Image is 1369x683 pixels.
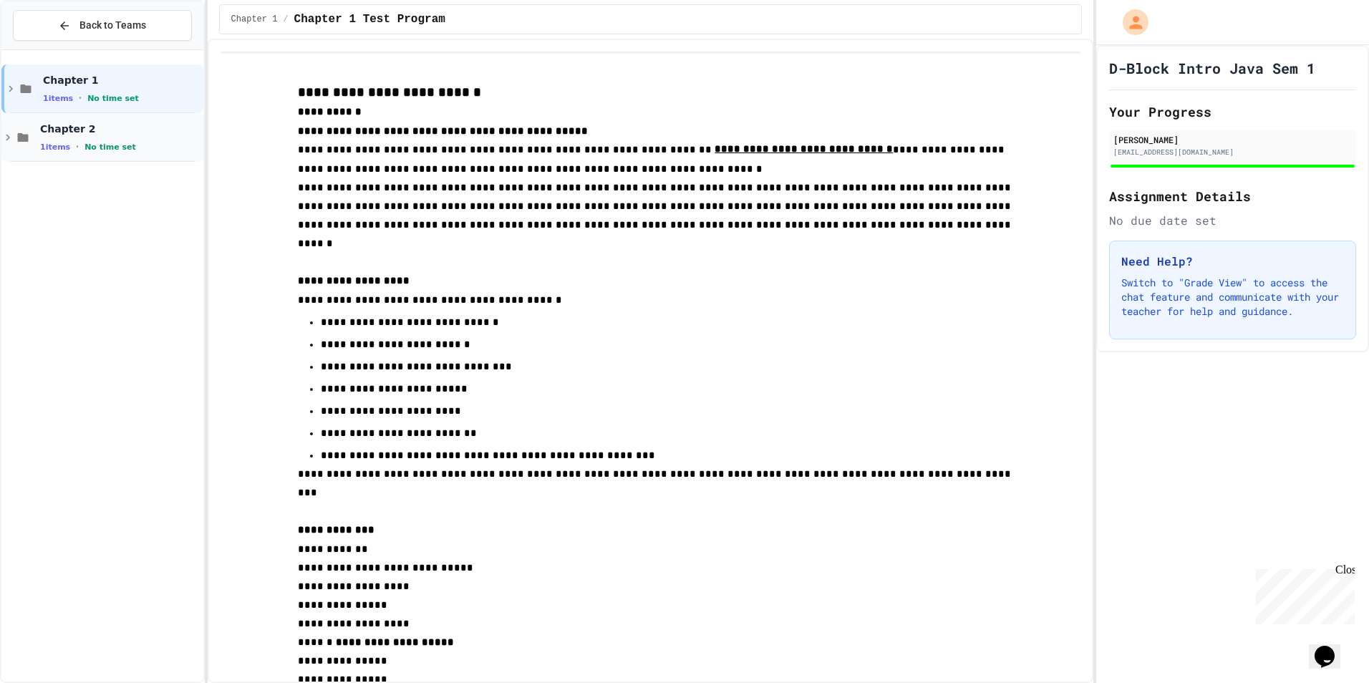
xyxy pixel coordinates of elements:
span: • [79,92,82,104]
p: Switch to "Grade View" to access the chat feature and communicate with your teacher for help and ... [1121,276,1344,319]
h2: Assignment Details [1109,186,1356,206]
button: Back to Teams [13,10,192,41]
h2: Your Progress [1109,102,1356,122]
div: My Account [1108,6,1152,39]
div: [PERSON_NAME] [1113,133,1352,146]
span: Chapter 2 [40,122,200,135]
span: Chapter 1 Test Program [294,11,445,28]
span: Chapter 1 [231,14,278,25]
h3: Need Help? [1121,253,1344,270]
div: [EMAIL_ADDRESS][DOMAIN_NAME] [1113,147,1352,158]
span: No time set [87,94,139,103]
span: No time set [84,142,136,152]
iframe: chat widget [1250,563,1355,624]
h1: D-Block Intro Java Sem 1 [1109,58,1315,78]
iframe: chat widget [1309,626,1355,669]
span: • [76,141,79,152]
span: Chapter 1 [43,74,200,87]
div: Chat with us now!Close [6,6,99,91]
span: 1 items [43,94,73,103]
span: Back to Teams [79,18,146,33]
span: / [283,14,288,25]
span: 1 items [40,142,70,152]
div: No due date set [1109,212,1356,229]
